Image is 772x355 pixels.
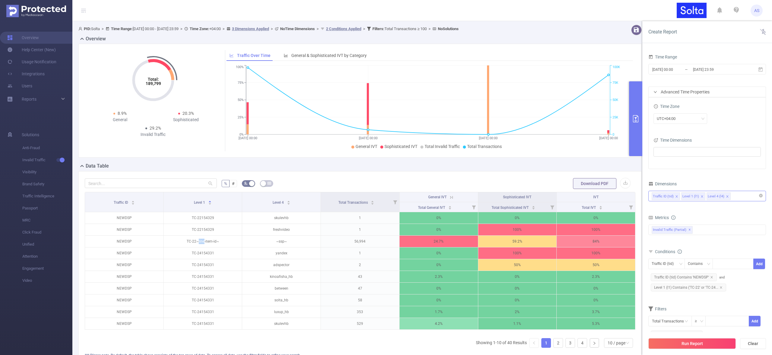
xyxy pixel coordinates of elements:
[164,318,242,329] p: TC-24154331
[652,65,701,74] input: Start date
[284,53,288,58] i: icon: bar-chart
[553,338,563,348] li: 2
[557,212,635,224] p: 0%
[653,90,657,94] i: icon: right
[242,247,321,259] p: yandex
[321,294,399,306] p: 58
[85,318,163,329] p: NEWDSP
[287,200,290,203] div: Sort
[681,192,705,200] li: Level 1 (l1)
[582,206,597,210] span: Total IVT
[577,338,587,348] li: 4
[371,202,374,204] i: icon: caret-down
[85,294,163,306] p: NEWDSP
[85,306,163,318] p: NEWDSP
[118,111,127,116] span: 8.9%
[85,247,163,259] p: NEWDSP
[131,200,135,203] div: Sort
[371,200,374,203] div: Sort
[648,29,677,35] span: Create Report
[22,202,72,214] span: Passport
[478,224,557,235] p: 100%
[652,226,693,234] span: Invalid Traffic (partial)
[22,97,36,102] span: Reports
[400,271,478,282] p: 2.3%
[321,212,399,224] p: 1
[85,212,163,224] p: NEWDSP
[675,195,678,199] i: icon: close
[557,318,635,329] p: 5.3%
[651,284,726,291] span: Level 1 (l1) Contains ('TC-22' or 'TC-24...
[315,27,321,31] span: >
[726,195,729,199] i: icon: close
[338,200,369,205] span: Total Transactions
[707,192,731,200] li: Level 4 (l4)
[85,236,163,247] p: NEWDSP
[164,259,242,271] p: TC-24154331
[7,68,45,80] a: Integrations
[326,27,361,31] u: 2 Conditions Applied
[22,250,72,262] span: Attention
[648,215,669,220] span: Metrics
[479,136,498,140] tspan: [DATE] 00:00
[372,27,384,31] b: Filters :
[478,306,557,318] p: 2%
[651,273,717,281] span: Traffic ID (tid) Contains 'NEWDSP'
[359,136,377,140] tspan: [DATE] 00:00
[400,212,478,224] p: 0%
[557,306,635,318] p: 3.7%
[532,207,535,209] i: icon: caret-down
[242,294,321,306] p: solta_hb
[242,212,321,224] p: skulevhb
[557,236,635,247] p: 84%
[428,195,447,199] span: General IVT
[280,27,315,31] b: No Time Dimensions
[652,192,680,200] li: Traffic ID (tid)
[145,81,161,86] tspan: 189,799
[7,44,56,56] a: Help Center (New)
[6,5,66,17] img: Protected Media
[321,236,399,247] p: 56,994
[84,27,91,31] b: PID:
[100,27,106,31] span: >
[400,318,478,329] p: 4.2%
[692,65,741,74] input: End date
[478,236,557,247] p: 59.2%
[678,250,682,254] i: icon: info-circle
[238,98,244,102] tspan: 50%
[22,262,72,275] span: Engagement
[164,212,242,224] p: TC-22154329
[22,129,39,141] span: Solutions
[557,283,635,294] p: 0%
[653,138,692,143] span: Time Dimensions
[557,271,635,282] p: 2.3%
[78,27,84,31] i: icon: user
[593,195,599,199] span: IVT
[400,306,478,318] p: 1.7%
[648,181,677,186] span: Dimensions
[467,144,502,149] span: Total Transactions
[269,27,275,31] span: >
[164,224,242,235] p: TC-22154329
[321,283,399,294] p: 47
[599,205,603,209] div: Sort
[578,338,587,347] a: 4
[754,5,759,17] span: AS
[87,117,153,123] div: General
[425,144,460,149] span: Total Invalid Traffic
[427,27,432,31] span: >
[85,224,163,235] p: NEWDSP
[565,338,575,348] li: 3
[492,206,530,210] span: Total Sophisticated IVT
[740,338,766,349] button: Clear
[448,205,452,207] i: icon: caret-up
[651,331,703,338] span: Total Transactions ≥ 100
[478,283,557,294] p: 0%
[372,27,427,31] span: Total Transactions ≥ 100
[242,283,321,294] p: between
[648,338,736,349] button: Run Report
[749,316,761,326] button: Add
[542,338,551,347] a: 1
[448,207,452,209] i: icon: caret-down
[759,194,763,197] i: icon: close-circle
